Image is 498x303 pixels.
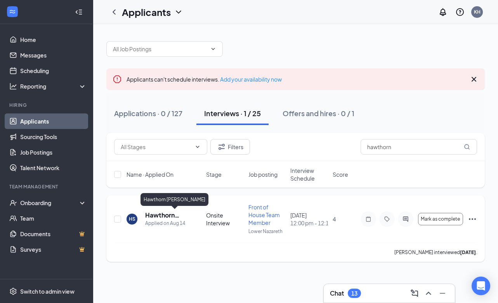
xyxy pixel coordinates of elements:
[127,171,174,178] span: Name · Applied On
[472,277,490,295] div: Open Intercom Messenger
[20,129,87,145] a: Sourcing Tools
[210,139,250,155] button: Filter Filters
[9,287,17,295] svg: Settings
[206,171,222,178] span: Stage
[364,216,373,222] svg: Note
[9,82,17,90] svg: Analysis
[20,145,87,160] a: Job Postings
[20,226,87,242] a: DocumentsCrown
[283,108,354,118] div: Offers and hires · 0 / 1
[438,7,448,17] svg: Notifications
[290,211,328,227] div: [DATE]
[145,211,185,219] h5: Hawthorn [PERSON_NAME]
[122,5,171,19] h1: Applicants
[20,199,80,207] div: Onboarding
[20,32,87,47] a: Home
[330,289,344,298] h3: Chat
[206,211,244,227] div: Onsite Interview
[410,289,419,298] svg: ComposeMessage
[469,75,479,84] svg: Cross
[455,7,465,17] svg: QuestionInfo
[408,287,421,300] button: ComposeMessage
[20,63,87,78] a: Scheduling
[204,108,261,118] div: Interviews · 1 / 25
[333,171,348,178] span: Score
[436,287,449,300] button: Minimize
[422,287,435,300] button: ChevronUp
[248,171,278,178] span: Job posting
[113,45,207,53] input: All Job Postings
[20,211,87,226] a: Team
[421,216,460,222] span: Mark as complete
[174,7,183,17] svg: ChevronDown
[290,219,328,227] span: 12:00 pm - 12:15 pm
[145,219,185,227] div: Applied on Aug 14
[468,214,477,224] svg: Ellipses
[114,108,182,118] div: Applications · 0 / 127
[20,287,75,295] div: Switch to admin view
[361,139,477,155] input: Search in interviews
[141,193,208,206] div: Hawthorn [PERSON_NAME]
[121,143,191,151] input: All Stages
[424,289,433,298] svg: ChevronUp
[129,216,135,222] div: HS
[438,289,447,298] svg: Minimize
[9,8,16,16] svg: WorkstreamLogo
[210,46,216,52] svg: ChevronDown
[20,242,87,257] a: SurveysCrown
[9,183,85,190] div: Team Management
[290,167,328,182] span: Interview Schedule
[20,47,87,63] a: Messages
[194,144,201,150] svg: ChevronDown
[394,249,477,256] p: [PERSON_NAME] interviewed .
[351,290,357,297] div: 13
[460,249,476,255] b: [DATE]
[20,113,87,129] a: Applicants
[75,8,83,16] svg: Collapse
[418,213,463,225] button: Mark as complete
[248,204,280,226] span: Front of House Team Member
[474,9,481,15] div: KH
[9,199,17,207] svg: UserCheck
[20,160,87,176] a: Talent Network
[401,216,410,222] svg: ActiveChat
[382,216,392,222] svg: Tag
[464,144,470,150] svg: MagnifyingGlass
[333,216,336,223] span: 4
[113,75,122,84] svg: Error
[248,228,286,235] p: Lower Nazareth
[127,76,282,83] span: Applicants can't schedule interviews.
[20,82,87,90] div: Reporting
[217,142,226,151] svg: Filter
[9,102,85,108] div: Hiring
[109,7,119,17] svg: ChevronLeft
[220,76,282,83] a: Add your availability now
